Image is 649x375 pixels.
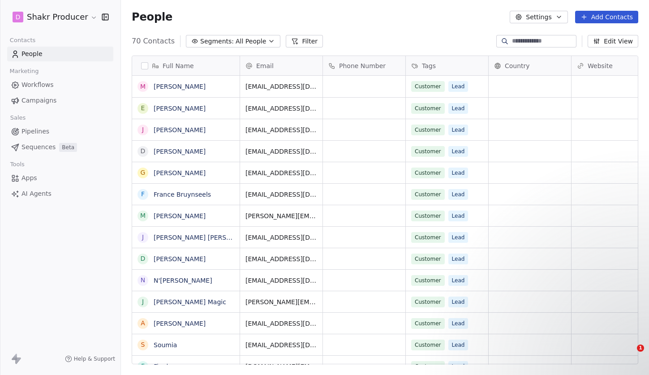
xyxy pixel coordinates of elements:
[323,56,405,75] div: Phone Number
[7,78,113,92] a: Workflows
[245,104,317,113] span: [EMAIL_ADDRESS][DOMAIN_NAME]
[411,275,445,286] span: Customer
[16,13,21,22] span: D
[154,234,260,241] a: [PERSON_NAME] [PERSON_NAME]
[236,37,266,46] span: All People
[141,340,145,349] div: S
[448,146,468,157] span: Lead
[411,211,445,221] span: Customer
[7,47,113,61] a: People
[27,11,88,23] span: Shakr Producer
[245,125,317,134] span: [EMAIL_ADDRESS][DOMAIN_NAME]
[154,341,177,349] a: Soumia
[406,56,488,75] div: Tags
[411,125,445,135] span: Customer
[448,81,468,92] span: Lead
[21,173,37,183] span: Apps
[245,341,317,349] span: [EMAIL_ADDRESS][DOMAIN_NAME]
[411,103,445,114] span: Customer
[21,189,52,198] span: AI Agents
[339,61,386,70] span: Phone Number
[154,83,206,90] a: [PERSON_NAME]
[510,11,567,23] button: Settings
[154,212,206,220] a: [PERSON_NAME]
[140,82,146,91] div: M
[7,93,113,108] a: Campaigns
[256,61,274,70] span: Email
[448,254,468,264] span: Lead
[74,355,115,362] span: Help & Support
[141,362,145,371] div: F
[132,76,240,365] div: grid
[411,297,445,307] span: Customer
[132,56,240,75] div: Full Name
[245,82,317,91] span: [EMAIL_ADDRESS][DOMAIN_NAME]
[163,61,194,70] span: Full Name
[141,103,145,113] div: E
[411,189,445,200] span: Customer
[21,127,49,136] span: Pipelines
[411,254,445,264] span: Customer
[448,103,468,114] span: Lead
[142,297,144,306] div: J
[7,171,113,185] a: Apps
[448,125,468,135] span: Lead
[7,124,113,139] a: Pipelines
[422,61,436,70] span: Tags
[142,125,144,134] div: J
[245,168,317,177] span: [EMAIL_ADDRESS][DOMAIN_NAME]
[245,297,317,306] span: [PERSON_NAME][EMAIL_ADDRESS][DOMAIN_NAME]
[245,190,317,199] span: [EMAIL_ADDRESS][DOMAIN_NAME]
[245,254,317,263] span: [EMAIL_ADDRESS][DOMAIN_NAME]
[245,147,317,156] span: [EMAIL_ADDRESS][DOMAIN_NAME]
[448,297,468,307] span: Lead
[154,126,206,134] a: [PERSON_NAME]
[21,142,56,152] span: Sequences
[154,277,212,284] a: N'[PERSON_NAME]
[588,61,613,70] span: Website
[588,35,638,47] button: Edit View
[141,147,146,156] div: D
[132,36,175,47] span: 70 Contacts
[245,362,317,371] span: [DOMAIN_NAME][EMAIL_ADDRESS][DOMAIN_NAME]
[59,143,77,152] span: Beta
[448,318,468,329] span: Lead
[411,146,445,157] span: Customer
[7,140,113,155] a: SequencesBeta
[140,211,146,220] div: M
[6,111,30,125] span: Sales
[286,35,323,47] button: Filter
[21,49,43,59] span: People
[575,11,638,23] button: Add Contacts
[411,232,445,243] span: Customer
[11,9,95,25] button: DShakr Producer
[6,34,39,47] span: Contacts
[154,105,206,112] a: [PERSON_NAME]
[132,10,172,24] span: People
[141,254,146,263] div: D
[200,37,234,46] span: Segments:
[154,320,206,327] a: [PERSON_NAME]
[245,319,317,328] span: [EMAIL_ADDRESS][DOMAIN_NAME]
[411,81,445,92] span: Customer
[6,158,28,171] span: Tools
[154,148,206,155] a: [PERSON_NAME]
[411,318,445,329] span: Customer
[245,211,317,220] span: [PERSON_NAME][EMAIL_ADDRESS][PERSON_NAME][DOMAIN_NAME]
[448,275,468,286] span: Lead
[245,233,317,242] span: [EMAIL_ADDRESS][DOMAIN_NAME]
[141,276,145,285] div: N
[489,56,571,75] div: Country
[142,233,144,242] div: J
[619,345,640,366] iframe: Intercom live chat
[505,61,530,70] span: Country
[411,168,445,178] span: Customer
[141,190,145,199] div: F
[21,80,54,90] span: Workflows
[21,96,56,105] span: Campaigns
[65,355,115,362] a: Help & Support
[448,361,468,372] span: Lead
[7,186,113,201] a: AI Agents
[154,169,206,177] a: [PERSON_NAME]
[154,255,206,263] a: [PERSON_NAME]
